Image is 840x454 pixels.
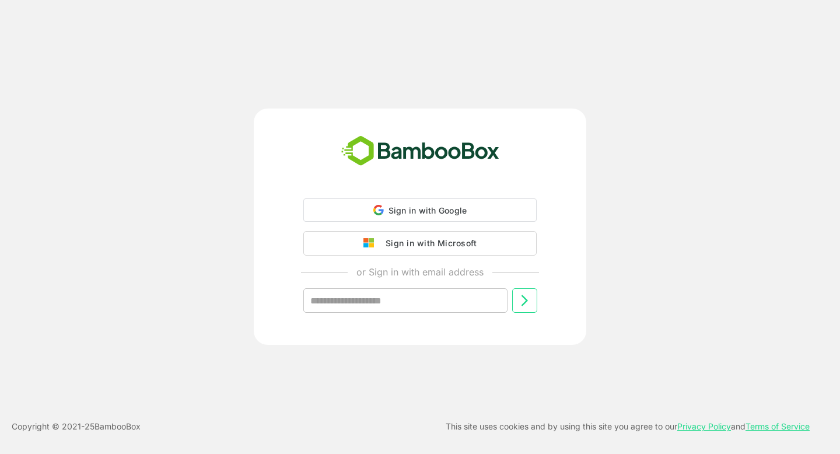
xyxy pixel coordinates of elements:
[745,421,810,431] a: Terms of Service
[677,421,731,431] a: Privacy Policy
[446,420,810,434] p: This site uses cookies and by using this site you agree to our and
[388,205,467,215] span: Sign in with Google
[303,231,537,256] button: Sign in with Microsoft
[380,236,477,251] div: Sign in with Microsoft
[335,132,506,170] img: bamboobox
[12,420,141,434] p: Copyright © 2021- 25 BambooBox
[356,265,484,279] p: or Sign in with email address
[303,198,537,222] div: Sign in with Google
[363,238,380,249] img: google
